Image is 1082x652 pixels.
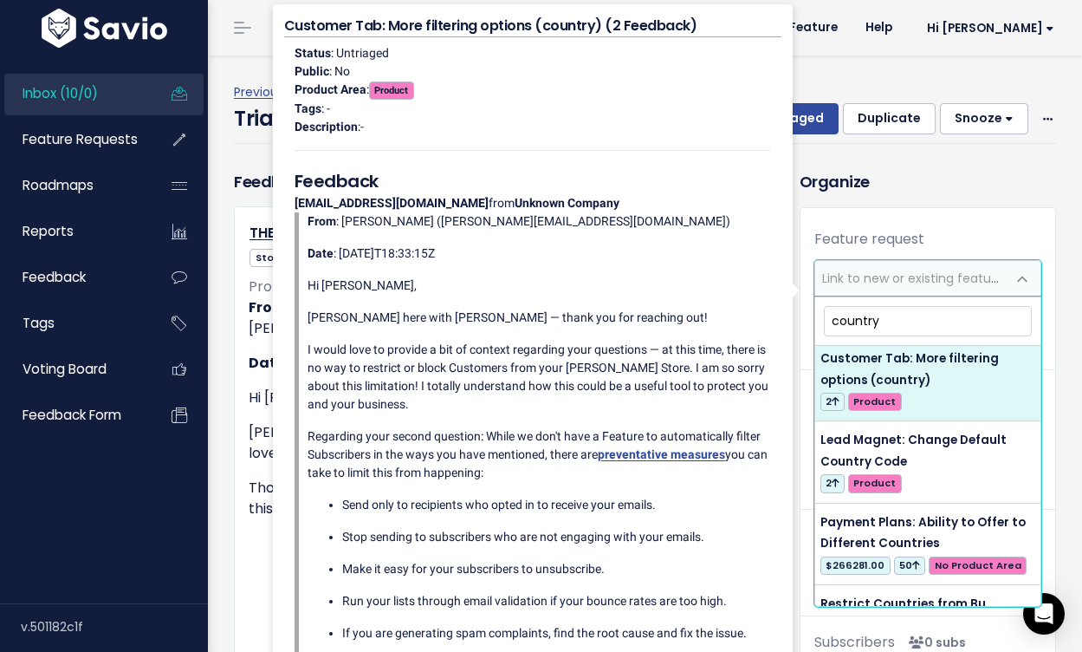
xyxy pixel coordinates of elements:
[249,353,730,374] p: : [DATE]T18:43:13Z
[308,212,771,231] p: : [PERSON_NAME] ([PERSON_NAME][EMAIL_ADDRESS][DOMAIN_NAME])
[249,353,285,373] strong: Date
[843,103,936,134] button: Duplicate
[369,81,414,100] span: Product
[4,166,144,205] a: Roadmaps
[308,214,336,228] strong: From
[308,244,771,263] p: : [DATE]T18:33:15Z
[249,478,730,519] p: Those are great questions, and I'd be happy to provide some clarity on this for you 💜
[820,557,891,575] span: $266281.00
[4,74,144,114] a: Inbox (10/0)
[249,422,730,464] p: [PERSON_NAME] here with [PERSON_NAME]'s Success Concierge — I'd love to help!
[800,170,1056,193] h3: Organize
[814,229,924,250] label: Feature request
[23,314,55,332] span: Tags
[37,9,172,48] img: logo-white.9d6f32f41409.svg
[295,120,358,134] strong: Description
[4,349,144,389] a: Voting Board
[249,297,730,339] p: : [PERSON_NAME] ([PERSON_NAME][EMAIL_ADDRESS][PERSON_NAME][DOMAIN_NAME])
[342,560,771,578] p: Make it easy for your subscribers to unsubscribe.
[308,341,771,414] p: I would love to provide a bit of context regarding your questions — at this time, there is no way...
[598,447,725,461] a: preventative measures
[820,596,986,612] span: Restrict Countries from Bu
[23,222,74,240] span: Reports
[234,170,309,193] h3: Feedback
[820,514,1026,551] span: Payment Plans: Ability to Offer to Different Countries
[295,64,329,78] strong: Public
[927,22,1054,35] span: Hi [PERSON_NAME]
[342,496,771,514] p: Send only to recipients who opted in to receive your emails.
[234,103,418,134] h4: Triage Feedback
[249,277,308,297] span: Problem
[249,223,384,243] a: THE BUSINESS SHOP
[1023,593,1065,635] div: Open Intercom Messenger
[308,309,771,327] p: [PERSON_NAME] here with [PERSON_NAME] — thank you for reaching out!
[4,212,144,251] a: Reports
[284,16,781,37] h4: Customer Tab: More filtering options (country) (2 Feedback)
[820,432,1007,469] span: Lead Magnet: Change Default Country Code
[848,393,902,411] span: Product
[23,406,121,424] span: Feedback form
[4,120,144,160] a: Feature Requests
[940,103,1028,134] button: Snooze
[929,557,1027,575] span: No Product Area
[360,120,364,134] span: -
[295,168,771,194] h5: Feedback
[249,388,730,408] p: Hi [PERSON_NAME],
[906,15,1068,42] a: Hi [PERSON_NAME]
[902,634,966,651] span: <p><strong>Subscribers</strong><br><br> No subscribers yet<br> </p>
[342,624,771,642] p: If you are generating spam complaints, find the root cause and fix the issue.
[308,246,334,260] strong: Date
[308,277,771,295] p: Hi [PERSON_NAME],
[820,393,845,411] span: 2
[23,360,107,378] span: Voting Board
[820,474,845,492] span: 2
[295,82,366,96] strong: Product Area
[308,427,771,482] p: Regarding your second question: While we don't have a Feature to automatically filter Subscribers...
[249,297,287,317] strong: From
[4,395,144,435] a: Feedback form
[4,303,144,343] a: Tags
[4,258,144,297] a: Feedback
[23,130,138,148] span: Feature Requests
[21,604,208,649] div: v.501182c1f
[820,350,999,388] span: Customer Tab: More filtering options (country)
[814,632,895,652] span: Subscribers
[894,557,925,575] span: 50
[852,15,906,41] a: Help
[822,270,1061,287] span: Link to new or existing feature request...
[234,83,284,101] a: Previous
[249,249,358,267] span: Store Views:
[515,196,619,210] strong: Unknown Company
[23,268,86,286] span: Feedback
[848,474,902,492] span: Product
[342,592,771,610] p: Run your lists through email validation if your bounce rates are too high.
[295,46,331,60] strong: Status
[23,84,98,102] span: Inbox (10/0)
[295,196,489,210] strong: [EMAIL_ADDRESS][DOMAIN_NAME]
[295,101,321,115] strong: Tags
[342,528,771,546] p: Stop sending to subscribers who are not engaging with your emails.
[23,176,94,194] span: Roadmaps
